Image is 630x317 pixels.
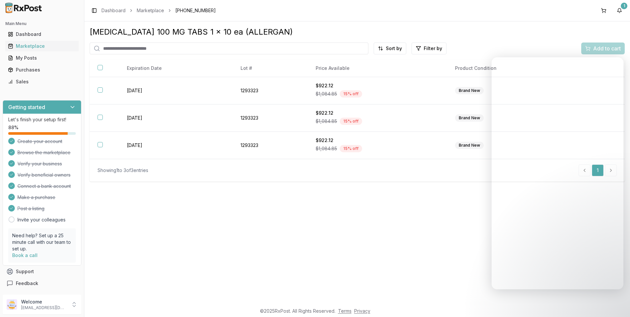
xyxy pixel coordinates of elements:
a: Marketplace [137,7,164,14]
div: My Posts [8,55,76,61]
div: Showing 1 to 3 of 3 entries [98,167,148,174]
iframe: Intercom live chat [608,295,623,310]
div: Marketplace [8,43,76,49]
th: Price Available [308,60,447,77]
p: Need help? Set up a 25 minute call with our team to set up. [12,232,72,252]
p: Let's finish your setup first! [8,116,76,123]
p: Welcome [21,299,67,305]
span: 88 % [8,124,18,131]
div: 15 % off [340,145,362,152]
td: [DATE] [119,104,232,132]
button: Sales [3,76,81,87]
span: $1,084.85 [316,118,337,125]
td: [DATE] [119,132,232,159]
td: [DATE] [119,77,232,104]
button: Dashboard [3,29,81,40]
div: 1 [621,3,627,9]
div: [MEDICAL_DATA] 100 MG TABS 1 x 10 ea (ALLERGAN) [90,27,625,37]
a: My Posts [5,52,79,64]
a: Invite your colleagues [17,216,66,223]
button: Sort by [374,43,406,54]
div: 15 % off [340,90,362,98]
button: 1 [614,5,625,16]
span: Verify your business [17,160,62,167]
a: Purchases [5,64,79,76]
th: Lot # [233,60,308,77]
p: [EMAIL_ADDRESS][DOMAIN_NAME] [21,305,67,310]
a: Terms [338,308,352,314]
td: 1293323 [233,132,308,159]
div: Brand New [455,114,484,122]
button: Feedback [3,277,81,289]
th: Expiration Date [119,60,232,77]
a: Dashboard [101,7,126,14]
div: $922.12 [316,110,439,116]
h2: Main Menu [5,21,79,26]
div: $922.12 [316,82,439,89]
span: Sort by [386,45,402,52]
h3: Getting started [8,103,45,111]
span: $1,084.85 [316,145,337,152]
a: Privacy [354,308,370,314]
button: Purchases [3,65,81,75]
span: Browse the marketplace [17,149,71,156]
nav: breadcrumb [101,7,216,14]
a: Sales [5,76,79,88]
button: Support [3,266,81,277]
span: Connect a bank account [17,183,71,189]
a: Book a call [12,252,38,258]
td: 1293323 [233,104,308,132]
img: User avatar [7,299,17,310]
span: Verify beneficial owners [17,172,71,178]
a: Marketplace [5,40,79,52]
div: Dashboard [8,31,76,38]
iframe: Intercom live chat [492,57,623,289]
button: My Posts [3,53,81,63]
img: RxPost Logo [3,3,45,13]
span: Post a listing [17,205,44,212]
span: Feedback [16,280,38,287]
span: Create your account [17,138,62,145]
div: Sales [8,78,76,85]
span: Make a purchase [17,194,55,201]
button: Filter by [412,43,446,54]
a: Dashboard [5,28,79,40]
span: [PHONE_NUMBER] [175,7,216,14]
span: $1,084.85 [316,91,337,97]
div: Brand New [455,87,484,94]
div: $922.12 [316,137,439,144]
div: Purchases [8,67,76,73]
th: Product Condition [447,60,575,77]
button: Marketplace [3,41,81,51]
div: Brand New [455,142,484,149]
div: 15 % off [340,118,362,125]
span: Filter by [424,45,442,52]
td: 1293323 [233,77,308,104]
